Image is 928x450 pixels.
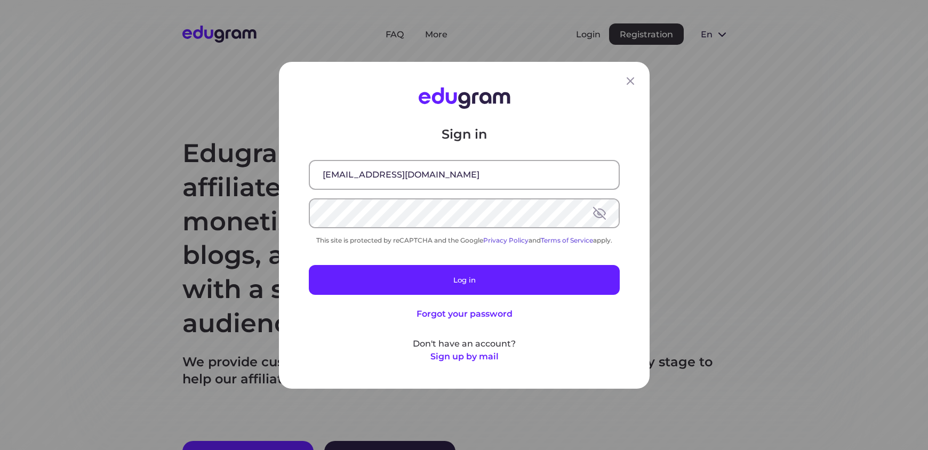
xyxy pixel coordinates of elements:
[483,236,529,244] a: Privacy Policy
[309,236,620,244] div: This site is protected by reCAPTCHA and the Google and apply.
[309,125,620,142] p: Sign in
[309,264,620,294] button: Log in
[310,160,619,188] input: Email
[416,307,512,320] button: Forgot your password
[309,337,620,350] p: Don't have an account?
[418,87,510,109] img: Edugram Logo
[541,236,593,244] a: Terms of Service
[430,350,498,363] button: Sign up by mail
